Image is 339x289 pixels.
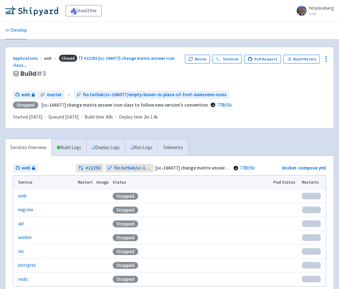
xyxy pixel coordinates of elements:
[38,91,64,99] a: master
[113,234,138,241] div: Stopped
[158,139,188,156] a: Telemetry
[18,262,36,269] a: postgres
[13,164,38,172] a: web
[41,102,208,108] strong: [sc-166077] change matrix answer icon class to follow new version's convention
[13,55,44,61] a: Applications
[13,102,38,109] div: Stopped
[5,22,27,39] a: Develop
[44,55,58,61] span: web
[13,175,76,189] th: Service
[105,114,113,121] span: 4.8s
[240,165,256,171] a: 778b56c
[76,164,103,172] a: #22292
[300,175,326,189] th: Restarts
[309,12,334,16] small: User
[36,69,46,78] span: # 3
[18,234,32,241] a: worker
[144,114,158,121] span: 2m 1.4s
[76,175,94,189] th: Restart
[13,55,175,68] span: #22292 [sc-166077] change matrix answer icon class ...
[83,91,227,98] span: fio.turliuk/sc-166077/empty-boxes-in-place-of-font-awesome-icons
[52,139,86,156] a: Build Logs
[94,175,111,189] th: Image
[217,102,233,108] a: 778b56c
[22,164,30,172] span: web
[309,5,334,11] span: hitaniceberg
[18,220,24,227] a: api
[65,114,78,120] time: [DATE]
[21,91,30,98] span: web
[113,207,138,214] div: Stopped
[185,55,210,64] button: Revive
[282,165,326,171] a: docker-compose.yml
[111,175,272,189] th: Status
[67,91,72,98] span: ←
[125,139,158,156] a: Run Logs
[155,165,322,171] strong: [sc-166077] change matrix answer icon class to follow new version's convention
[74,91,229,99] a: fio.turliuk/sc-166077/empty-boxes-in-place-of-font-awesome-icons
[113,248,138,255] div: Stopped
[105,164,154,172] a: fio.turliuk/sc-166077/empty-boxes-in-place-of-font-awesome-icons
[13,114,162,121] div: · · ·
[86,139,125,156] a: Deploy Logs
[119,114,143,121] span: Deploy time
[293,6,334,16] a: hitaniceberg User
[113,262,138,269] div: Stopped
[29,114,42,120] time: [DATE]
[66,5,102,16] a: healthie
[84,114,104,121] span: Build time
[13,55,175,68] a: Closed#22292 [sc-166077] change matrix answer icon class...
[213,55,242,64] a: Terminal
[272,175,300,189] th: Pod Status
[13,91,37,99] a: web
[18,248,24,255] a: ws
[18,192,27,200] a: web
[5,6,58,16] img: Shipyard logo
[113,220,138,227] div: Stopped
[47,91,62,98] span: master
[13,114,42,120] span: Started
[283,55,320,64] a: Build History
[114,164,151,172] span: fio.turliuk/sc-166077/empty-boxes-in-place-of-font-awesome-icons
[18,276,28,283] a: redis
[59,55,77,62] span: Closed
[113,276,138,283] div: Stopped
[113,193,138,200] div: Stopped
[5,139,51,156] a: Services Overview
[48,114,78,120] span: Queued
[85,164,101,172] strong: # 22292
[18,206,33,214] a: migrate
[20,70,46,77] span: Build
[244,55,281,64] a: Pull Request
